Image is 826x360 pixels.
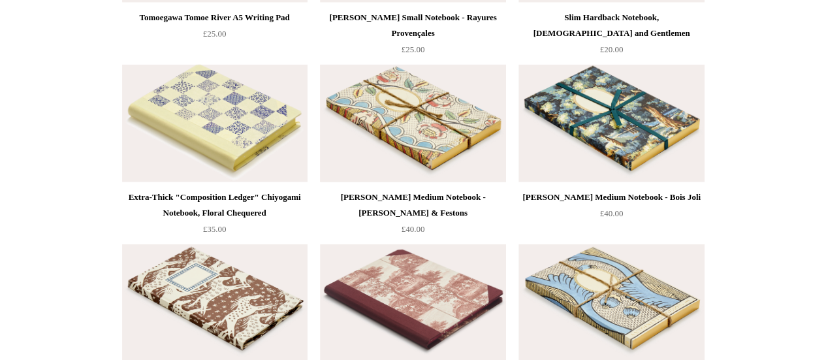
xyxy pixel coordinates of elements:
[122,10,308,63] a: Tomoegawa Tomoe River A5 Writing Pad £25.00
[122,189,308,243] a: Extra-Thick "Composition Ledger" Chiyogami Notebook, Floral Chequered £35.00
[600,208,624,218] span: £40.00
[402,224,425,234] span: £40.00
[518,65,704,182] a: Antoinette Poisson Medium Notebook - Bois Joli Antoinette Poisson Medium Notebook - Bois Joli
[323,189,502,221] div: [PERSON_NAME] Medium Notebook - [PERSON_NAME] & Festons
[323,10,502,41] div: [PERSON_NAME] Small Notebook - Rayures Provençales
[320,10,505,63] a: [PERSON_NAME] Small Notebook - Rayures Provençales £25.00
[320,65,505,182] img: Antoinette Poisson Medium Notebook - Guirlande & Festons
[522,10,701,41] div: Slim Hardback Notebook, [DEMOGRAPHIC_DATA] and Gentlemen
[203,224,227,234] span: £35.00
[125,189,304,221] div: Extra-Thick "Composition Ledger" Chiyogami Notebook, Floral Chequered
[522,189,701,205] div: [PERSON_NAME] Medium Notebook - Bois Joli
[125,10,304,25] div: Tomoegawa Tomoe River A5 Writing Pad
[122,65,308,182] img: Extra-Thick "Composition Ledger" Chiyogami Notebook, Floral Chequered
[518,10,704,63] a: Slim Hardback Notebook, [DEMOGRAPHIC_DATA] and Gentlemen £20.00
[518,189,704,243] a: [PERSON_NAME] Medium Notebook - Bois Joli £40.00
[402,44,425,54] span: £25.00
[320,65,505,182] a: Antoinette Poisson Medium Notebook - Guirlande & Festons Antoinette Poisson Medium Notebook - Gui...
[122,65,308,182] a: Extra-Thick "Composition Ledger" Chiyogami Notebook, Floral Chequered Extra-Thick "Composition Le...
[600,44,624,54] span: £20.00
[320,189,505,243] a: [PERSON_NAME] Medium Notebook - [PERSON_NAME] & Festons £40.00
[203,29,227,39] span: £25.00
[518,65,704,182] img: Antoinette Poisson Medium Notebook - Bois Joli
